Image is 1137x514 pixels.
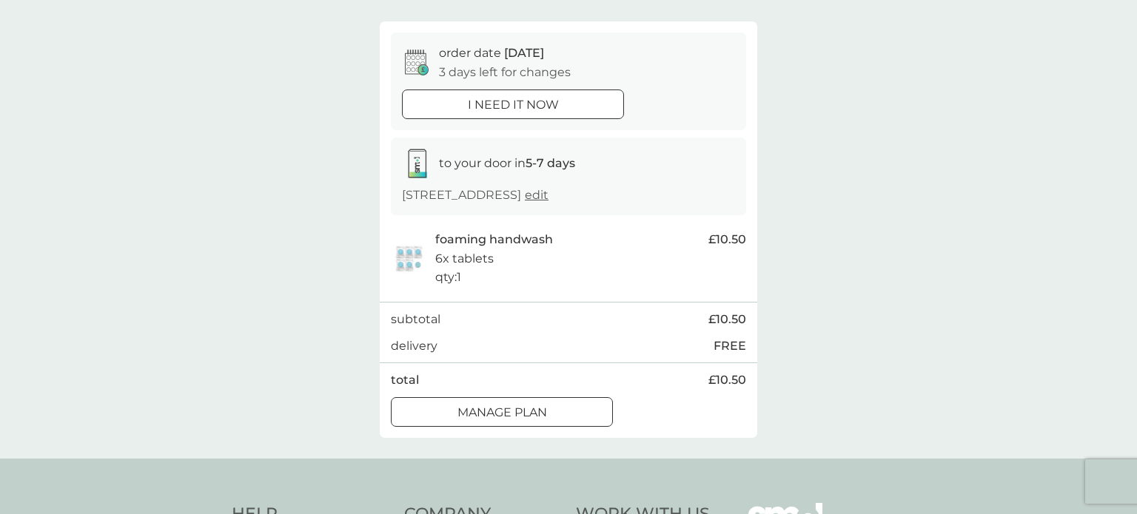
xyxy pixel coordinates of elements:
[714,337,746,356] p: FREE
[708,230,746,249] span: £10.50
[708,371,746,390] span: £10.50
[439,44,544,63] p: order date
[435,249,494,268] p: 6x tablets
[525,188,549,202] a: edit
[439,156,575,170] span: to your door in
[526,156,575,170] strong: 5-7 days
[468,95,559,115] p: i need it now
[439,63,571,82] p: 3 days left for changes
[435,268,461,287] p: qty : 1
[391,397,613,427] button: Manage plan
[402,186,549,205] p: [STREET_ADDRESS]
[435,230,553,249] p: foaming handwash
[391,371,419,390] p: total
[457,403,547,422] p: Manage plan
[708,310,746,329] span: £10.50
[391,337,437,356] p: delivery
[504,46,544,60] span: [DATE]
[391,310,440,329] p: subtotal
[402,89,624,119] button: i need it now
